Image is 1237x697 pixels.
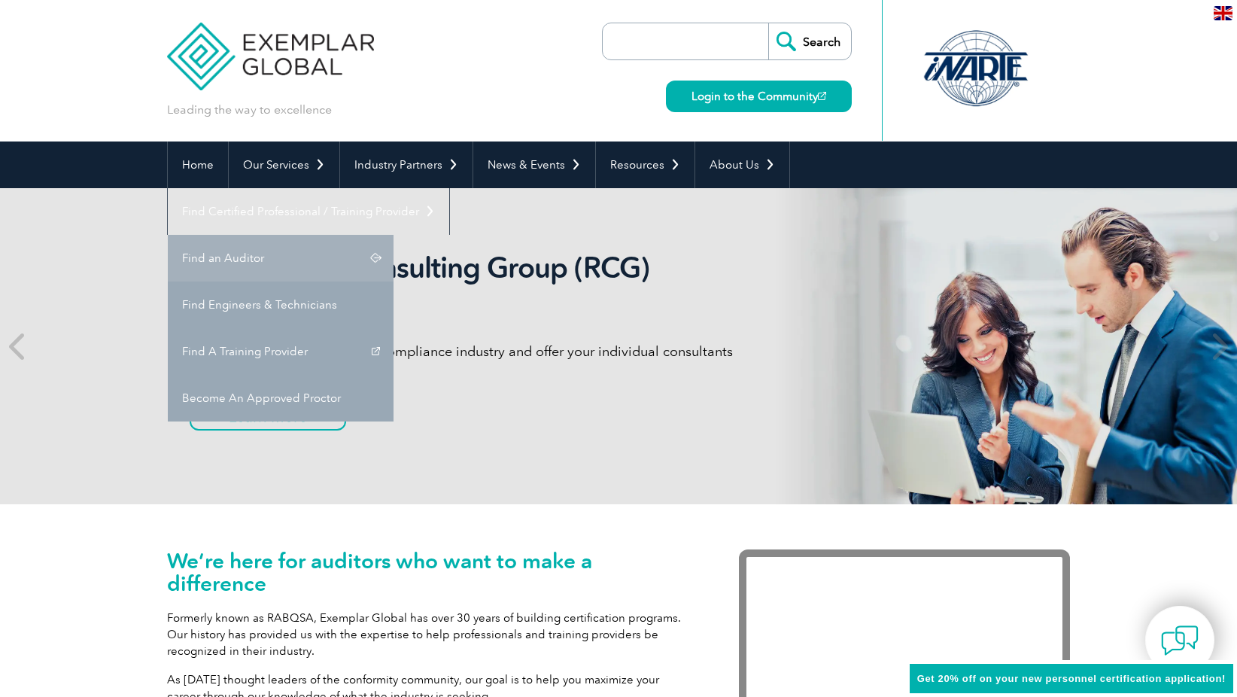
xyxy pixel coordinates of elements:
a: Find A Training Provider [168,328,394,375]
a: Find Certified Professional / Training Provider [168,188,449,235]
a: About Us [695,142,789,188]
a: Resources [596,142,694,188]
a: Login to the Community [666,81,852,112]
a: Industry Partners [340,142,473,188]
a: News & Events [473,142,595,188]
a: Our Services [229,142,339,188]
h1: We’re here for auditors who want to make a difference [167,549,694,595]
a: Find Engineers & Technicians [168,282,394,328]
p: Formerly known as RABQSA, Exemplar Global has over 30 years of building certification programs. O... [167,610,694,659]
p: Leading the way to excellence [167,102,332,118]
h2: Recognized Consulting Group (RCG) program [190,251,754,320]
p: Gain global recognition in the compliance industry and offer your individual consultants professi... [190,342,754,379]
img: open_square.png [818,92,826,100]
span: Get 20% off on your new personnel certification application! [917,673,1226,684]
a: Become An Approved Proctor [168,375,394,422]
img: contact-chat.png [1161,622,1199,659]
a: Find an Auditor [168,235,394,282]
img: en [1214,6,1232,20]
a: Home [168,142,228,188]
input: Search [768,23,851,59]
